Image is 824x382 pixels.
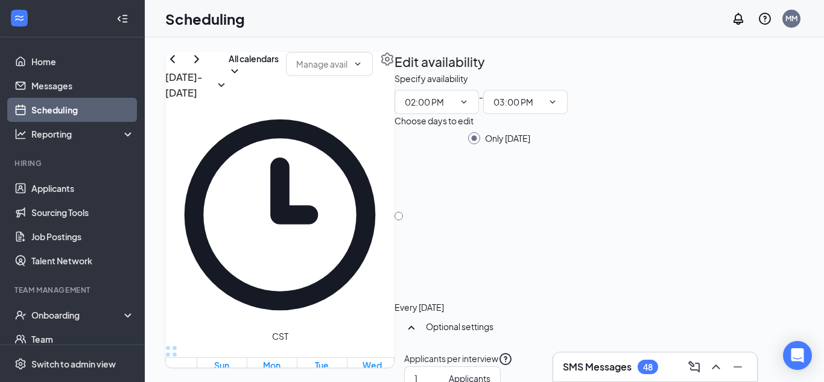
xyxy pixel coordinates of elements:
[13,12,25,24] svg: WorkstreamLogo
[459,97,469,107] svg: ChevronDown
[31,224,135,249] a: Job Postings
[31,49,135,74] a: Home
[31,74,135,98] a: Messages
[643,362,653,372] div: 48
[362,359,382,371] div: Wed
[706,357,726,377] button: ChevronUp
[189,52,204,66] svg: ChevronRight
[31,249,135,273] a: Talent Network
[212,359,232,371] div: Sun
[116,13,128,25] svg: Collapse
[214,78,229,92] svg: SmallChevronDown
[404,352,498,366] div: Applicants per interview
[165,69,214,100] h3: [DATE] - [DATE]
[31,327,135,351] a: Team
[548,97,557,107] svg: ChevronDown
[687,360,702,374] svg: ComposeMessage
[498,352,513,366] svg: QuestionInfo
[31,358,116,370] div: Switch to admin view
[395,301,444,313] div: Every [DATE]
[395,72,468,85] div: Specify availability
[272,329,288,343] span: CST
[229,65,241,77] svg: ChevronDown
[380,52,395,100] a: Settings
[785,13,797,24] div: MM
[395,52,485,72] h2: Edit availability
[395,114,474,127] div: Choose days to edit
[14,309,27,321] svg: UserCheck
[709,360,723,374] svg: ChevronUp
[31,309,124,321] div: Onboarding
[395,90,803,114] div: -
[758,11,772,26] svg: QuestionInfo
[296,57,348,71] input: Manage availability
[404,320,419,335] svg: SmallChevronUp
[395,313,803,345] div: Optional settings
[380,52,395,66] svg: Settings
[685,357,704,377] button: ComposeMessage
[563,360,632,374] h3: SMS Messages
[165,8,245,29] h1: Scheduling
[353,59,363,69] svg: ChevronDown
[31,200,135,224] a: Sourcing Tools
[14,358,27,370] svg: Settings
[312,359,332,371] div: Tue
[731,360,745,374] svg: Minimize
[31,98,135,122] a: Scheduling
[14,158,132,168] div: Hiring
[14,285,132,295] div: Team Management
[31,128,135,140] div: Reporting
[728,357,747,377] button: Minimize
[426,320,794,333] div: Optional settings
[485,132,530,144] div: Only [DATE]
[783,341,812,370] div: Open Intercom Messenger
[14,128,27,140] svg: Analysis
[165,52,180,66] svg: ChevronLeft
[31,176,135,200] a: Applicants
[731,11,746,26] svg: Notifications
[165,100,395,329] svg: Clock
[229,52,279,77] button: All calendarsChevronDown
[262,359,282,371] div: Mon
